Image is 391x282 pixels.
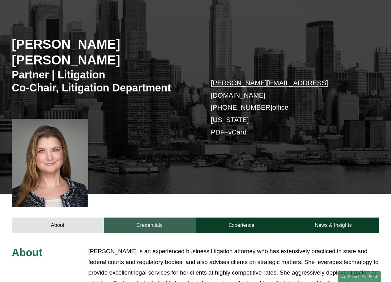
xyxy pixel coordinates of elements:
[12,37,196,68] h2: [PERSON_NAME] [PERSON_NAME]
[287,218,379,233] a: News & Insights
[12,247,42,258] span: About
[12,68,196,95] h3: Partner | Litigation Co-Chair, Litigation Department
[104,218,196,233] a: Credentials
[211,79,328,99] a: [PERSON_NAME][EMAIL_ADDRESS][DOMAIN_NAME]
[228,128,246,136] a: vCard
[211,128,224,136] a: PDF
[211,104,272,111] a: [PHONE_NUMBER]
[211,77,364,139] p: office [US_STATE] –
[196,218,288,233] a: Experience
[12,218,104,233] a: About
[338,271,381,282] a: Search this site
